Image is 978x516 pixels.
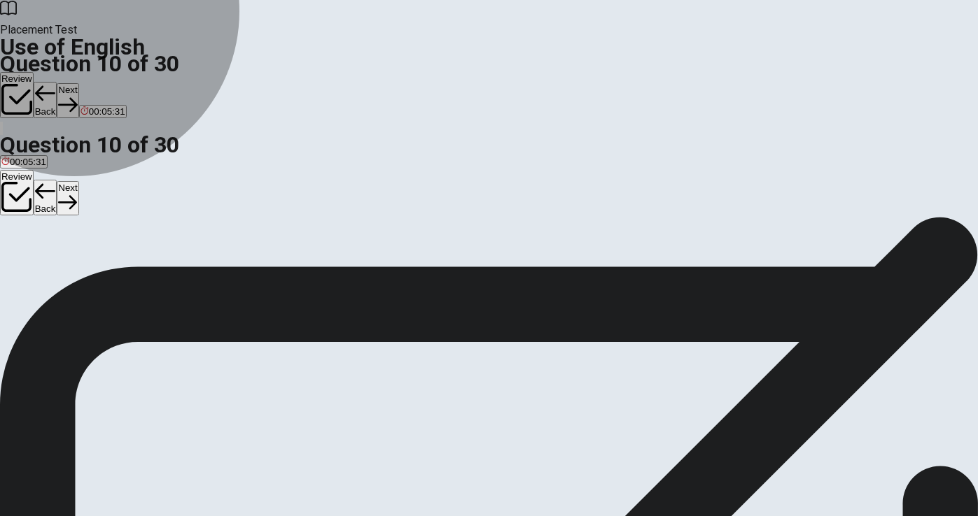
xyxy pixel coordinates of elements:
[10,157,46,167] span: 00:05:31
[57,181,78,215] button: Next
[34,82,57,118] button: Back
[57,83,78,117] button: Next
[79,105,127,118] button: 00:05:31
[89,106,125,117] span: 00:05:31
[34,180,57,216] button: Back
